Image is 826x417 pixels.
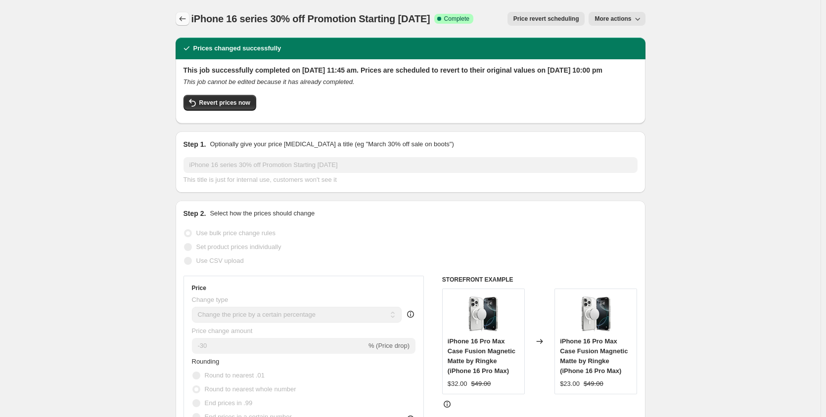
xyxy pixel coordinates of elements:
span: iPhone 16 Pro Max Case Fusion Magnetic Matte by Ringke (iPhone 16 Pro Max) [448,337,515,375]
h2: Step 1. [184,139,206,149]
img: iPhone-16-Pro-Max-Magsafe-Case-Matte-Clear_80x.jpg [576,294,616,334]
button: Price change jobs [176,12,189,26]
span: Price change amount [192,327,253,334]
h6: STOREFRONT EXAMPLE [442,276,638,284]
h2: Step 2. [184,208,206,218]
p: Optionally give your price [MEDICAL_DATA] a title (eg "March 30% off sale on boots") [210,139,454,149]
span: Complete [444,15,469,23]
span: Round to nearest .01 [205,372,265,379]
input: -15 [192,338,367,354]
button: Revert prices now [184,95,256,111]
h2: This job successfully completed on [DATE] 11:45 am. Prices are scheduled to revert to their origi... [184,65,638,75]
button: Price revert scheduling [507,12,585,26]
span: This title is just for internal use, customers won't see it [184,176,337,183]
input: 30% off holiday sale [184,157,638,173]
span: More actions [595,15,631,23]
span: % (Price drop) [368,342,410,349]
span: Price revert scheduling [513,15,579,23]
strike: $49.00 [584,379,603,389]
span: Revert prices now [199,99,250,107]
strike: $49.00 [471,379,491,389]
div: help [406,309,415,319]
span: Change type [192,296,229,303]
div: $23.00 [560,379,580,389]
span: iPhone 16 series 30% off Promotion Starting [DATE] [191,13,430,24]
span: Use CSV upload [196,257,244,264]
span: Set product prices individually [196,243,281,250]
h2: Prices changed successfully [193,43,281,53]
span: End prices in .99 [205,399,253,407]
button: More actions [589,12,645,26]
i: This job cannot be edited because it has already completed. [184,78,355,85]
span: Rounding [192,358,220,365]
span: Use bulk price change rules [196,229,275,237]
p: Select how the prices should change [210,208,315,218]
img: iPhone-16-Pro-Max-Magsafe-Case-Matte-Clear_80x.jpg [463,294,503,334]
span: Round to nearest whole number [205,385,296,393]
div: $32.00 [448,379,467,389]
span: iPhone 16 Pro Max Case Fusion Magnetic Matte by Ringke (iPhone 16 Pro Max) [560,337,628,375]
h3: Price [192,284,206,292]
